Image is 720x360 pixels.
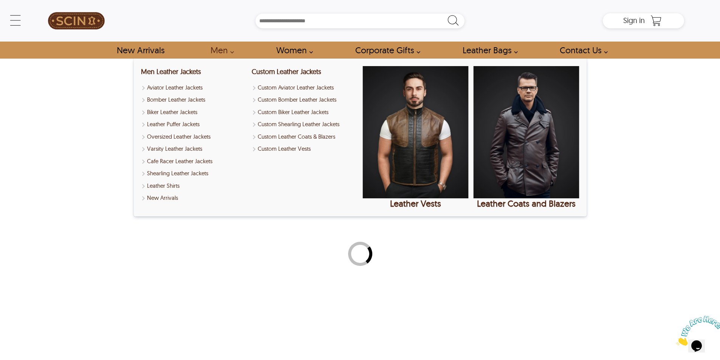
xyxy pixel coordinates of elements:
a: Leather Coats and Blazers [473,66,579,209]
a: Shop Custom Bomber Leather Jackets [252,96,358,104]
a: Shop Leather Corporate Gifts [347,42,424,59]
img: Leather Vests [362,66,468,198]
img: Chat attention grabber [3,3,50,33]
img: SCIN [48,4,105,38]
a: Shopping Cart [649,15,664,26]
a: Shop Oversized Leather Jackets [141,133,247,141]
a: Shop Leather Shirts [141,182,247,190]
a: Shop New Arrivals [108,42,173,59]
a: Custom Aviator Leather Jackets [252,83,358,92]
a: Shop Men Shearling Leather Jackets [141,169,247,178]
a: Shop Custom Leather Vests [252,145,358,153]
iframe: chat widget [673,313,720,349]
a: Shop New Arrivals [141,194,247,202]
a: Shop Men Biker Leather Jackets [141,108,247,117]
a: Shop Custom Shearling Leather Jackets [252,120,358,129]
div: Leather Coats and Blazers [473,198,579,209]
div: Leather Vests [362,198,468,209]
a: SCIN [36,4,117,38]
img: Leather Coats and Blazers [473,66,579,198]
a: shop men's leather jackets [202,42,238,59]
a: Shop Women Leather Jackets [268,42,317,59]
a: Shop Varsity Leather Jackets [141,145,247,153]
a: Shop Leather Bags [454,42,522,59]
a: Shop Men Leather Jackets [141,67,201,76]
a: Shop Custom Leather Coats & Blazers [252,133,358,141]
a: Shop Leather Puffer Jackets [141,120,247,129]
a: Shop Men Bomber Leather Jackets [141,96,247,104]
a: Custom Leather Jackets [252,67,321,76]
a: Leather Vests [362,66,468,209]
a: contact-us [551,42,612,59]
span: Sign in [623,15,645,25]
a: Shop Custom Biker Leather Jackets [252,108,358,117]
a: Shop Men Cafe Racer Leather Jackets [141,157,247,166]
a: Sign in [623,18,645,24]
a: Shop Men Aviator Leather Jackets [141,83,247,92]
